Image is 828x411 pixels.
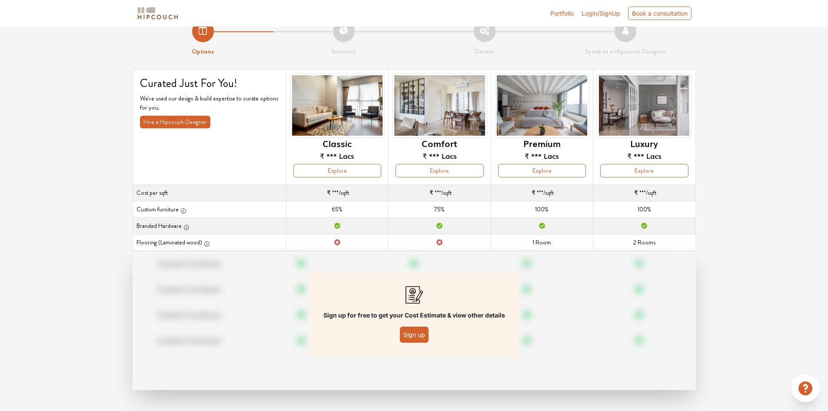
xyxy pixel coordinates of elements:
[140,116,210,128] button: Hire a Hipcouch Designer
[133,201,286,218] th: Custom furniture
[495,73,589,138] img: header-preview
[192,47,214,56] strong: Options
[133,234,286,251] th: Flooring (Laminated wood)
[389,201,491,218] td: 75%
[582,10,620,17] span: Login/SignUp
[293,164,381,177] button: Explore
[323,311,505,320] p: Sign up for free to get your Cost Estimate & view other details
[400,327,429,343] button: Sign up
[630,138,658,148] h6: Luxury
[491,234,593,251] td: 1 Room
[585,47,666,56] strong: Speak to a Hipcouch Designer
[593,185,695,201] td: /sqft
[523,138,561,148] h6: Premium
[136,3,180,23] span: logo-horizontal.svg
[396,164,483,177] button: Explore
[136,6,180,21] img: logo-horizontal.svg
[475,47,494,56] strong: Details
[389,185,491,201] td: /sqft
[323,138,352,148] h6: Classic
[550,9,574,18] a: Portfolio
[491,185,593,201] td: /sqft
[331,47,356,56] strong: Summary
[422,138,457,148] h6: Comfort
[600,164,688,177] button: Explore
[286,201,388,218] td: 65%
[140,77,279,90] h4: Curated Just For You!
[597,73,692,138] img: header-preview
[286,185,388,201] td: /sqft
[628,7,692,20] div: Book a consultation
[140,94,279,112] p: We've used our design & build expertise to curate options for you.
[491,201,593,218] td: 100%
[392,73,487,138] img: header-preview
[593,234,695,251] td: 2 Rooms
[593,201,695,218] td: 100%
[290,73,385,138] img: header-preview
[133,185,286,201] th: Cost per sqft
[133,218,286,234] th: Branded Hardware
[498,164,586,177] button: Explore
